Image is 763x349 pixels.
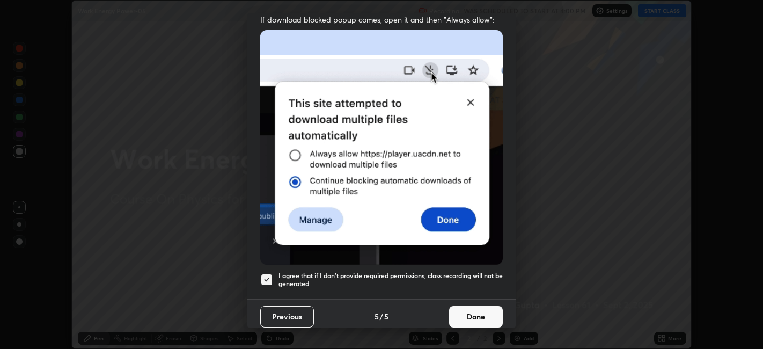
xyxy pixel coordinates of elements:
img: downloads-permission-blocked.gif [260,30,503,265]
span: If download blocked popup comes, open it and then "Always allow": [260,14,503,25]
h4: / [380,311,383,322]
button: Done [449,306,503,328]
h4: 5 [375,311,379,322]
button: Previous [260,306,314,328]
h5: I agree that if I don't provide required permissions, class recording will not be generated [278,272,503,288]
h4: 5 [384,311,388,322]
